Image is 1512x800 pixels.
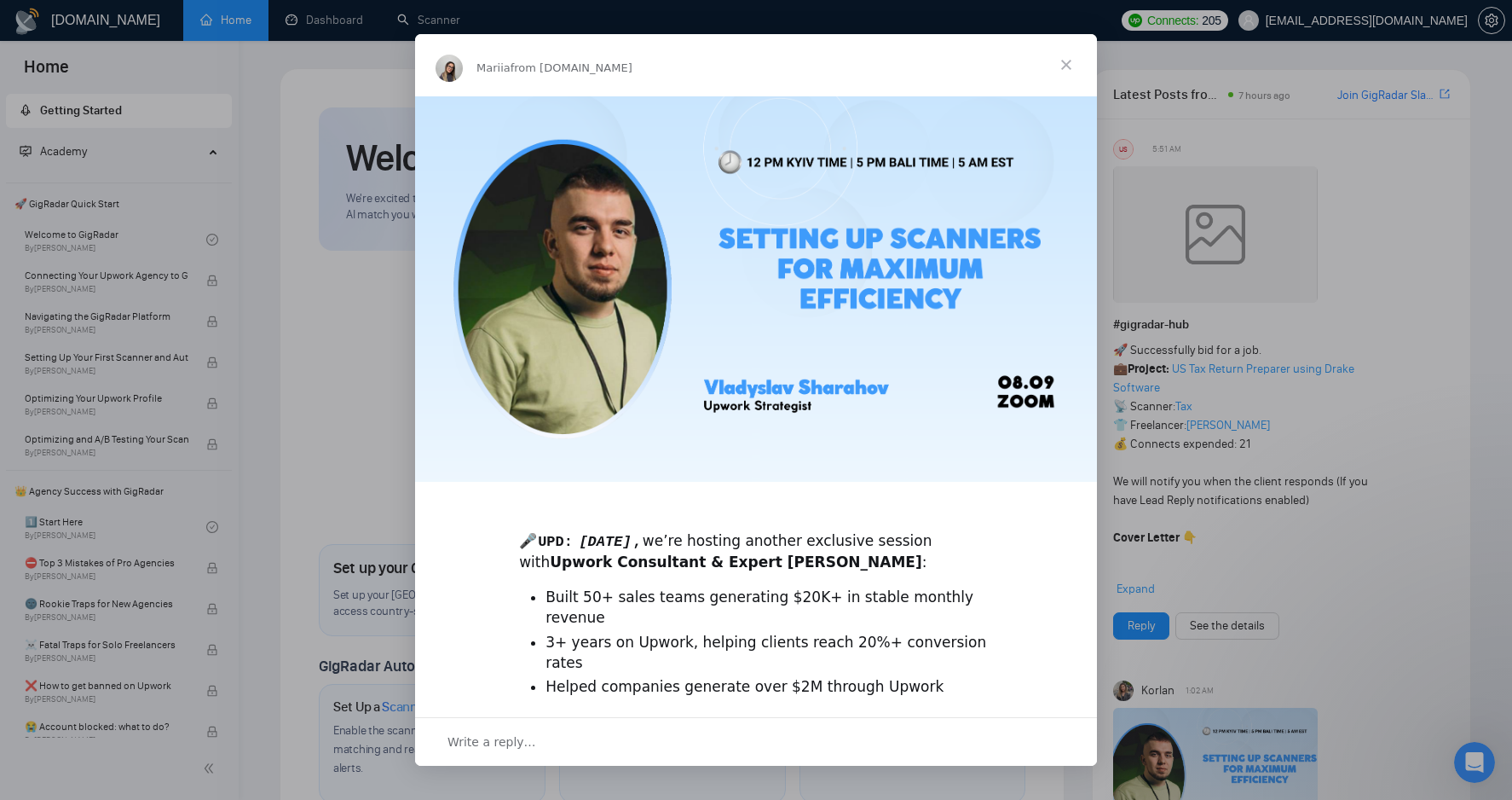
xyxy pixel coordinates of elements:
div: Open conversation and reply [415,717,1097,766]
span: Close [1036,34,1097,96]
li: 3+ years on Upwork, helping clients reach 20%+ conversion rates [545,633,993,674]
li: Built 50+ sales teams generating $20K+ in stable monthly revenue [545,588,993,629]
code: , [632,533,643,551]
div: 🎤 we’re hosting another exclusive session with : [519,511,993,572]
code: UPD: [537,533,574,551]
li: Helped companies generate over $2M through Upwork [545,677,993,698]
span: Mariia [476,61,511,74]
span: from [DOMAIN_NAME] [511,61,632,74]
code: [DATE] [578,533,632,551]
img: Profile image for Mariia [436,55,463,82]
b: Upwork Consultant & Expert [PERSON_NAME] [550,554,922,571]
span: Write a reply… [447,731,536,753]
